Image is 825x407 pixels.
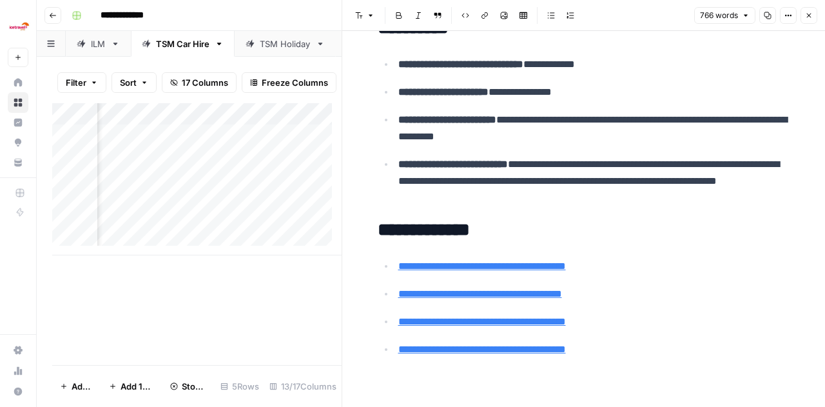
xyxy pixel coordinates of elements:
a: Settings [8,340,28,361]
a: ILM [66,31,131,57]
a: Usage [8,361,28,381]
span: Add Row [72,380,93,393]
img: Ice Travel Group Logo [8,15,31,38]
div: ILM [91,37,106,50]
button: 766 words [694,7,755,24]
a: Your Data [8,152,28,173]
a: Home [8,72,28,93]
button: 17 Columns [162,72,237,93]
span: Sort [120,76,137,89]
button: Workspace: Ice Travel Group [8,10,28,43]
a: Opportunities [8,132,28,153]
a: Browse [8,92,28,113]
span: 17 Columns [182,76,228,89]
button: Sort [112,72,157,93]
button: Freeze Columns [242,72,336,93]
div: TSM Holiday [260,37,311,50]
div: 13/17 Columns [264,376,342,397]
button: Add 10 Rows [101,376,162,397]
span: Add 10 Rows [121,380,155,393]
span: Filter [66,76,86,89]
a: TSM Holiday [235,31,336,57]
a: TSM Car Hire [131,31,235,57]
span: Freeze Columns [262,76,328,89]
a: Insights [8,112,28,133]
div: 5 Rows [215,376,264,397]
span: 766 words [700,10,738,21]
button: Stop Runs [162,376,215,397]
div: TSM Car Hire [156,37,209,50]
button: Help + Support [8,381,28,402]
span: Stop Runs [182,380,208,393]
button: Add Row [52,376,101,397]
button: Filter [57,72,106,93]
